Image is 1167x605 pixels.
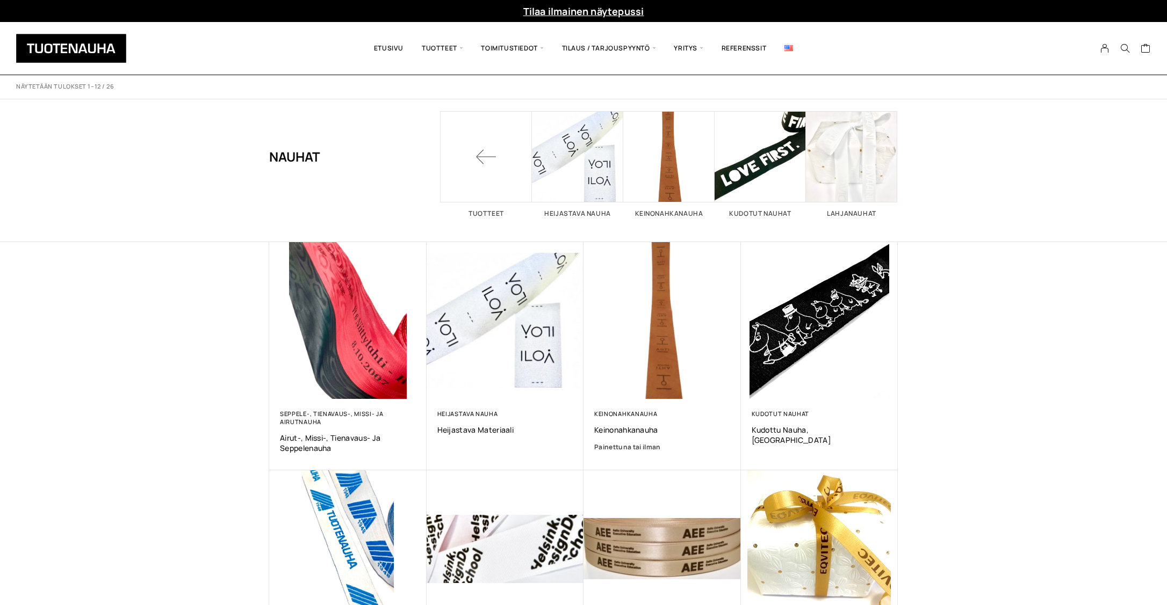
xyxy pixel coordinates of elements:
[594,442,730,453] a: Painettuna tai ilman
[16,34,126,63] img: Tuotenauha Oy
[594,425,730,435] a: Keinonahkanauha
[441,111,532,217] a: Tuotteet
[437,425,573,435] a: Heijastava materiaali
[280,433,416,453] a: Airut-, missi-, tienavaus- ja seppelenauha
[594,442,661,451] strong: Painettuna tai ilman
[553,30,665,67] span: Tilaus / Tarjouspyyntö
[806,111,897,217] a: Visit product category Lahjanauhat
[532,210,623,217] h2: Heijastava nauha
[623,210,715,217] h2: Keinonahkanauha
[16,83,114,91] p: Näytetään tulokset 1–12 / 26
[752,410,810,418] a: Kudotut nauhat
[413,30,472,67] span: Tuotteet
[623,111,715,217] a: Visit product category Keinonahkanauha
[365,30,413,67] a: Etusivu
[1115,43,1135,53] button: Search
[665,30,712,67] span: Yritys
[523,5,644,18] a: Tilaa ilmainen näytepussi
[806,210,897,217] h2: Lahjanauhat
[437,410,498,418] a: Heijastava nauha
[472,30,552,67] span: Toimitustiedot
[784,45,793,51] img: English
[269,111,320,202] h1: Nauhat
[715,111,806,217] a: Visit product category Kudotut nauhat
[594,410,657,418] a: Keinonahkanauha
[1094,43,1115,53] a: My Account
[752,425,888,445] a: Kudottu nauha, [GEOGRAPHIC_DATA]
[715,210,806,217] h2: Kudotut nauhat
[1141,43,1151,56] a: Cart
[441,210,532,217] h2: Tuotteet
[532,111,623,217] a: Visit product category Heijastava nauha
[712,30,776,67] a: Referenssit
[280,410,383,426] a: Seppele-, tienavaus-, missi- ja airutnauha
